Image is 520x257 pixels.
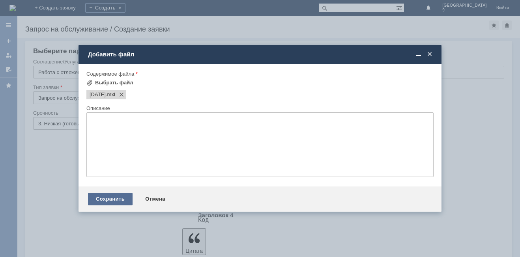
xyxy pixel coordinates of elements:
span: Свернуть (Ctrl + M) [415,51,423,58]
div: Содержимое файла [86,71,432,76]
div: Удалите пожалуйста отложенные чеки от [DATE] [3,16,115,28]
div: Выбрать файл [95,80,133,86]
span: Закрыть [426,51,434,58]
span: 19.09.2025.mxl [106,91,115,98]
span: 19.09.2025.mxl [90,91,106,98]
div: Спасибо [3,35,115,41]
div: Описание [86,106,432,111]
div: Добавить файл [88,51,434,58]
div: Здравствуйте [3,3,115,9]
